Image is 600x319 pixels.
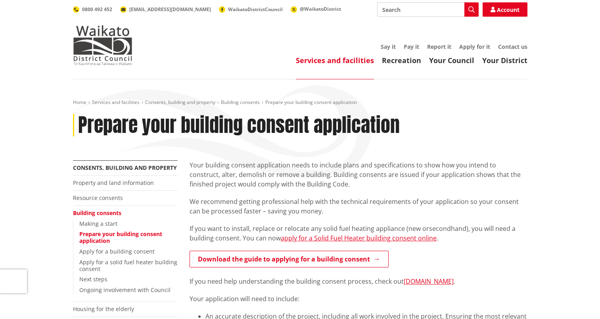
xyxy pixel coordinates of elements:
a: Housing for the elderly [73,305,134,313]
a: Consents, building and property [145,99,215,106]
p: If you need help understanding the building consent process, check out . [190,277,527,286]
p: If you want to install, replace or relocate any solid fuel heating appliance (new orsecondhand), ... [190,224,527,243]
span: @WaikatoDistrict [300,6,341,12]
a: Contact us [498,43,527,50]
a: 0800 492 452 [73,6,112,13]
a: Pay it [404,43,419,50]
input: Search input [377,2,479,17]
span: WaikatoDistrictCouncil [228,6,283,13]
a: Apply for a solid fuel heater building consent​ [79,258,177,273]
a: Services and facilities [296,56,374,65]
a: Say it [381,43,396,50]
a: WaikatoDistrictCouncil [219,6,283,13]
p: Your application will need to include: [190,294,527,304]
a: Apply for it [459,43,490,50]
a: [DOMAIN_NAME] [404,277,454,286]
a: Apply for a building consent [79,248,155,255]
a: Resource consents [73,194,123,202]
a: Next steps [79,275,107,283]
span: 0800 492 452 [82,6,112,13]
a: Download the guide to applying for a building consent [190,251,389,267]
p: We recommend getting professional help with the technical requirements of your application so you... [190,197,527,216]
span: Prepare your building consent application [265,99,357,106]
a: Prepare your building consent application [79,230,162,244]
a: Ongoing involvement with Council [79,286,171,294]
a: @WaikatoDistrict [291,6,341,12]
a: Recreation [382,56,421,65]
p: Your building consent application needs to include plans and specifications to show how you inten... [190,160,527,189]
a: Your District [482,56,527,65]
a: Consents, building and property [73,164,177,171]
a: Building consents [221,99,260,106]
a: Home [73,99,86,106]
a: Report it [427,43,451,50]
a: Account [483,2,527,17]
a: Services and facilities [92,99,140,106]
a: Property and land information [73,179,154,186]
a: Making a start [79,220,117,227]
h1: Prepare your building consent application [78,114,400,137]
span: [EMAIL_ADDRESS][DOMAIN_NAME] [129,6,211,13]
a: apply for a Solid Fuel Heater building consent online [281,234,437,242]
nav: breadcrumb [73,99,527,106]
a: [EMAIL_ADDRESS][DOMAIN_NAME] [120,6,211,13]
img: Waikato District Council - Te Kaunihera aa Takiwaa o Waikato [73,25,132,65]
a: Your Council [429,56,474,65]
a: Building consents [73,209,121,217]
